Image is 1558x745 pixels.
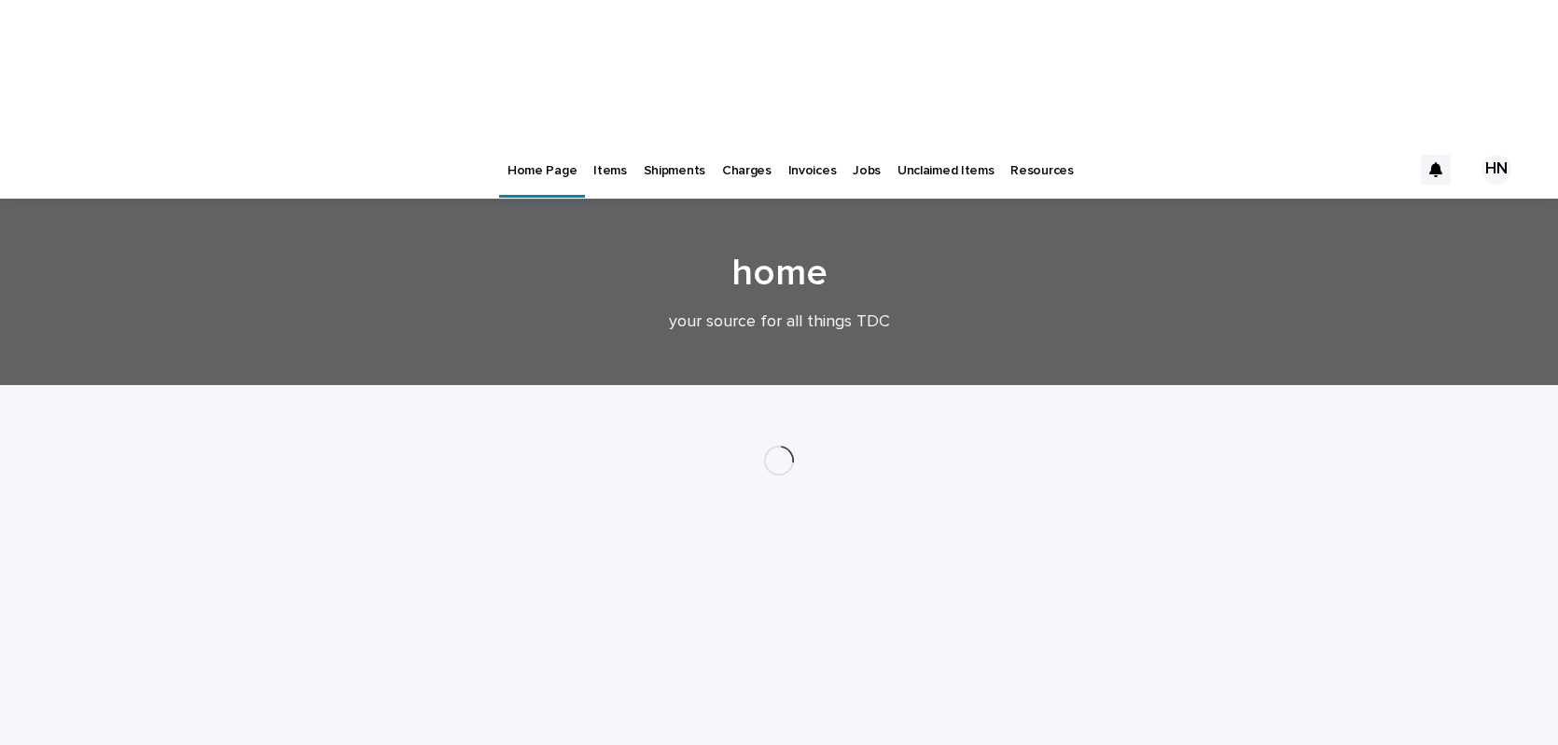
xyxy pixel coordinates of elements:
[853,140,881,179] p: Jobs
[714,140,780,198] a: Charges
[1481,155,1511,185] div: HN
[322,251,1236,296] h1: home
[897,140,994,179] p: Unclaimed Items
[844,140,889,198] a: Jobs
[788,140,837,179] p: Invoices
[1010,140,1073,179] p: Resources
[722,140,772,179] p: Charges
[585,140,634,198] a: Items
[635,140,714,198] a: Shipments
[889,140,1002,198] a: Unclaimed Items
[1002,140,1081,198] a: Resources
[508,140,577,179] p: Home Page
[644,140,705,179] p: Shipments
[780,140,845,198] a: Invoices
[499,140,585,195] a: Home Page
[406,312,1152,333] p: your source for all things TDC
[593,140,626,179] p: Items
